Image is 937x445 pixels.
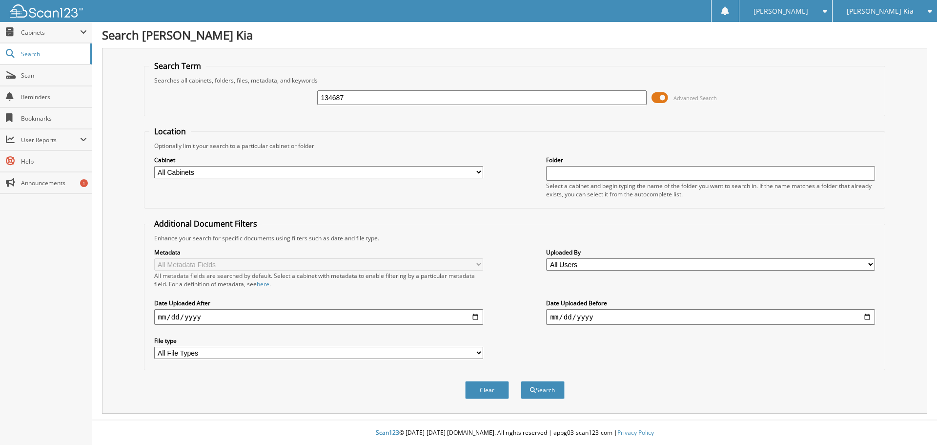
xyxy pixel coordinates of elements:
legend: Additional Document Filters [149,218,262,229]
span: Advanced Search [673,94,717,102]
span: Scan [21,71,87,80]
a: here [257,280,269,288]
input: end [546,309,875,325]
div: Enhance your search for specific documents using filters such as date and file type. [149,234,880,242]
label: Date Uploaded After [154,299,483,307]
span: Search [21,50,85,58]
img: scan123-logo-white.svg [10,4,83,18]
div: All metadata fields are searched by default. Select a cabinet with metadata to enable filtering b... [154,272,483,288]
span: [PERSON_NAME] Kia [847,8,914,14]
div: Optionally limit your search to a particular cabinet or folder [149,142,880,150]
span: User Reports [21,136,80,144]
span: Reminders [21,93,87,101]
label: Uploaded By [546,248,875,256]
span: Help [21,157,87,166]
span: Scan123 [376,428,399,437]
span: [PERSON_NAME] [754,8,808,14]
span: Bookmarks [21,114,87,123]
iframe: Chat Widget [888,398,937,445]
button: Clear [465,381,509,399]
label: Cabinet [154,156,483,164]
input: start [154,309,483,325]
label: Metadata [154,248,483,256]
h1: Search [PERSON_NAME] Kia [102,27,927,43]
div: 1 [80,179,88,187]
button: Search [521,381,565,399]
span: Cabinets [21,28,80,37]
div: © [DATE]-[DATE] [DOMAIN_NAME]. All rights reserved | appg03-scan123-com | [92,421,937,445]
label: Folder [546,156,875,164]
label: Date Uploaded Before [546,299,875,307]
a: Privacy Policy [617,428,654,437]
legend: Location [149,126,191,137]
div: Searches all cabinets, folders, files, metadata, and keywords [149,76,880,85]
div: Select a cabinet and begin typing the name of the folder you want to search in. If the name match... [546,182,875,198]
span: Announcements [21,179,87,187]
label: File type [154,337,483,345]
legend: Search Term [149,61,206,71]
